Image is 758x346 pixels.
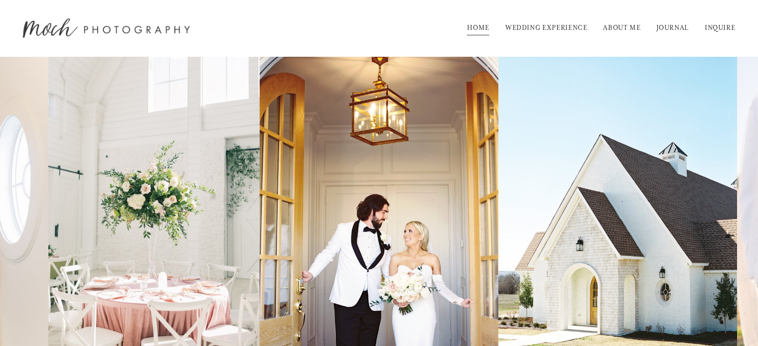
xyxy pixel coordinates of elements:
[705,20,735,36] a: INQUIRE
[656,20,688,36] a: JOURNAL
[467,20,489,36] a: HOME
[23,18,190,38] img: Moch Snyder Photography | Destination Wedding &amp; Lifestyle Film Photographer
[505,20,588,36] a: WEDDING EXPERIENCE
[603,20,640,36] a: ABOUT ME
